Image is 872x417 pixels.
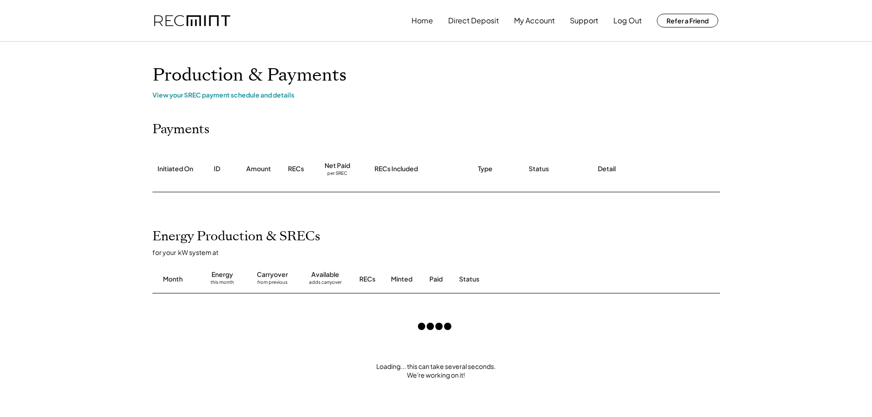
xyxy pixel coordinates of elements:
[157,164,193,173] div: Initiated On
[163,275,183,284] div: Month
[214,164,220,173] div: ID
[257,279,287,288] div: from previous
[288,164,304,173] div: RECs
[514,11,555,30] button: My Account
[478,164,493,173] div: Type
[311,270,339,279] div: Available
[152,65,720,86] h1: Production & Payments
[143,362,729,380] div: Loading... this can take several seconds. We're working on it!
[152,229,320,244] h2: Energy Production & SRECs
[429,275,443,284] div: Paid
[391,275,412,284] div: Minted
[152,248,729,256] div: for your kW system at
[598,164,616,173] div: Detail
[359,275,375,284] div: RECs
[246,164,271,173] div: Amount
[657,14,718,27] button: Refer a Friend
[327,170,347,177] div: per SREC
[412,11,433,30] button: Home
[448,11,499,30] button: Direct Deposit
[152,122,210,137] h2: Payments
[374,164,418,173] div: RECs Included
[154,15,230,27] img: recmint-logotype%403x.png
[529,164,549,173] div: Status
[257,270,288,279] div: Carryover
[613,11,642,30] button: Log Out
[570,11,598,30] button: Support
[459,275,615,284] div: Status
[211,279,234,288] div: this month
[325,161,350,170] div: Net Paid
[211,270,233,279] div: Energy
[309,279,341,288] div: adds carryover
[152,91,720,99] div: View your SREC payment schedule and details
